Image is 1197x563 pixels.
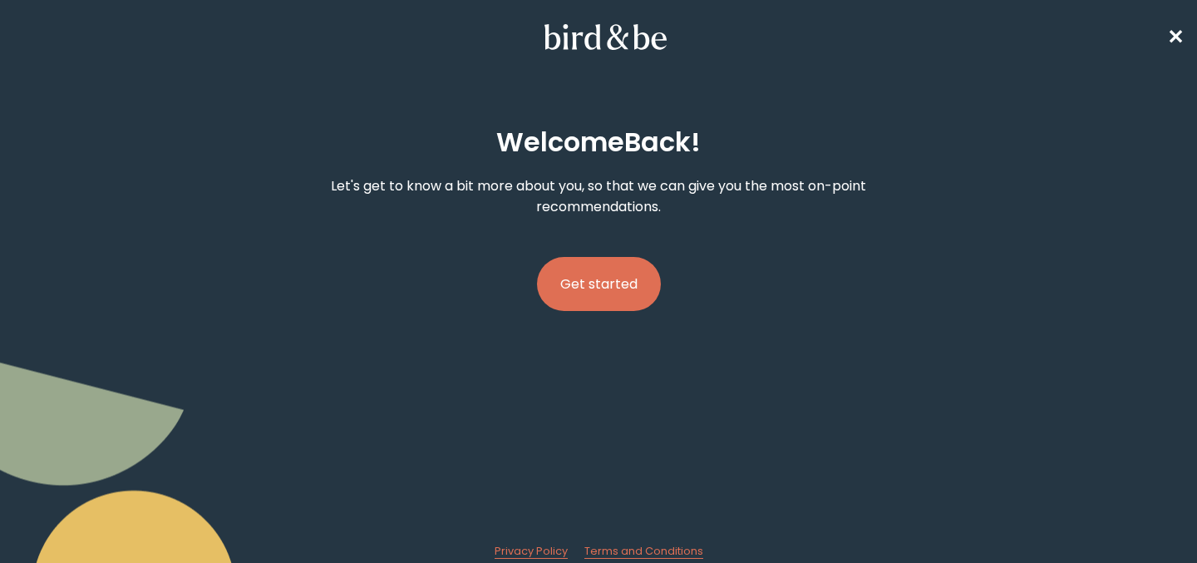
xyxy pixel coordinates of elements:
[1167,23,1184,51] span: ✕
[1114,485,1180,546] iframe: Gorgias live chat messenger
[496,122,701,162] h2: Welcome Back !
[1167,22,1184,52] a: ✕
[495,544,568,559] a: Privacy Policy
[584,544,703,559] a: Terms and Conditions
[313,175,884,217] p: Let's get to know a bit more about you, so that we can give you the most on-point recommendations.
[584,544,703,558] span: Terms and Conditions
[537,257,661,311] button: Get started
[495,544,568,558] span: Privacy Policy
[537,230,661,338] a: Get started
